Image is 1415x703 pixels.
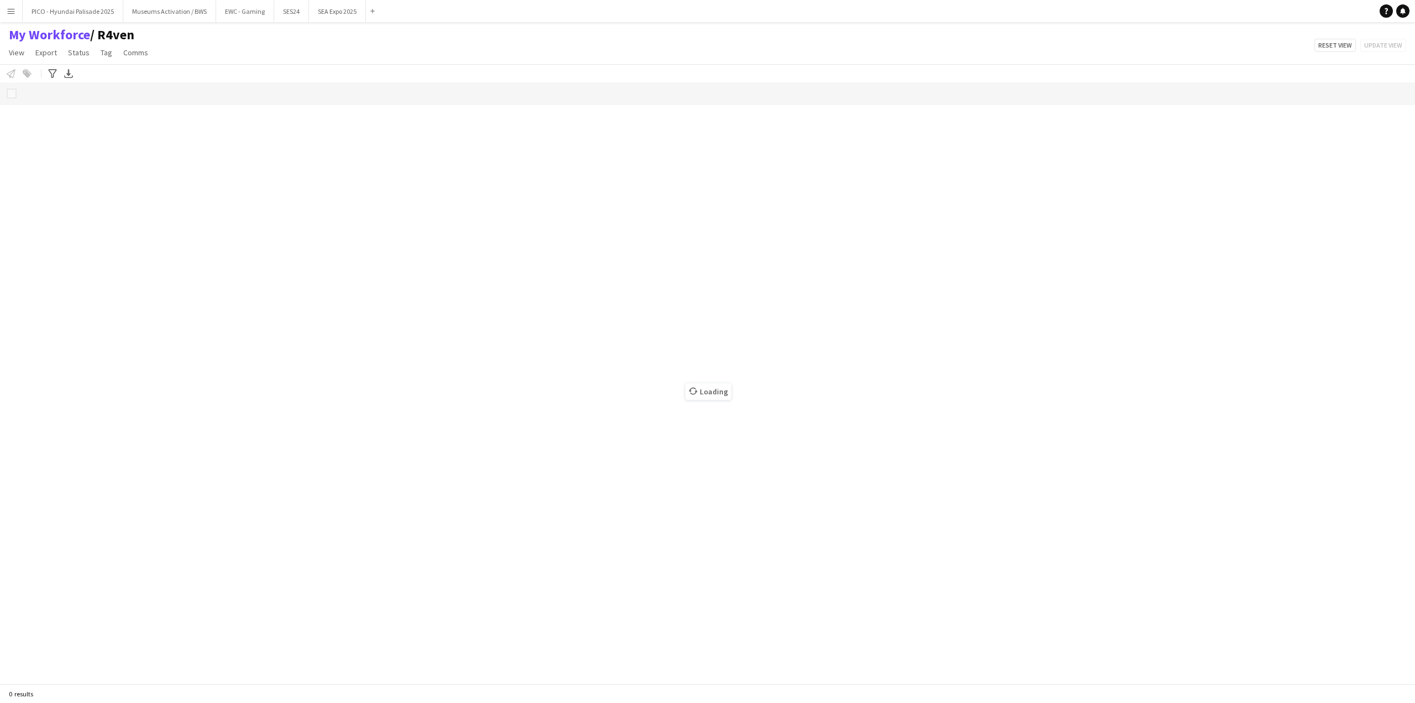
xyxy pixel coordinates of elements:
span: View [9,48,24,58]
span: R4ven [90,27,134,43]
button: Museums Activation / BWS [123,1,216,22]
a: Status [64,45,94,60]
app-action-btn: Advanced filters [46,67,59,80]
button: SES24 [274,1,309,22]
button: PICO - Hyundai Palisade 2025 [23,1,123,22]
a: View [4,45,29,60]
span: Loading [685,383,731,400]
app-action-btn: Export XLSX [62,67,75,80]
button: SEA Expo 2025 [309,1,366,22]
span: Tag [101,48,112,58]
a: Tag [96,45,117,60]
span: Status [68,48,90,58]
span: Export [35,48,57,58]
a: Comms [119,45,153,60]
span: Comms [123,48,148,58]
button: Reset view [1314,39,1356,52]
button: EWC - Gaming [216,1,274,22]
a: My Workforce [9,27,90,43]
a: Export [31,45,61,60]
